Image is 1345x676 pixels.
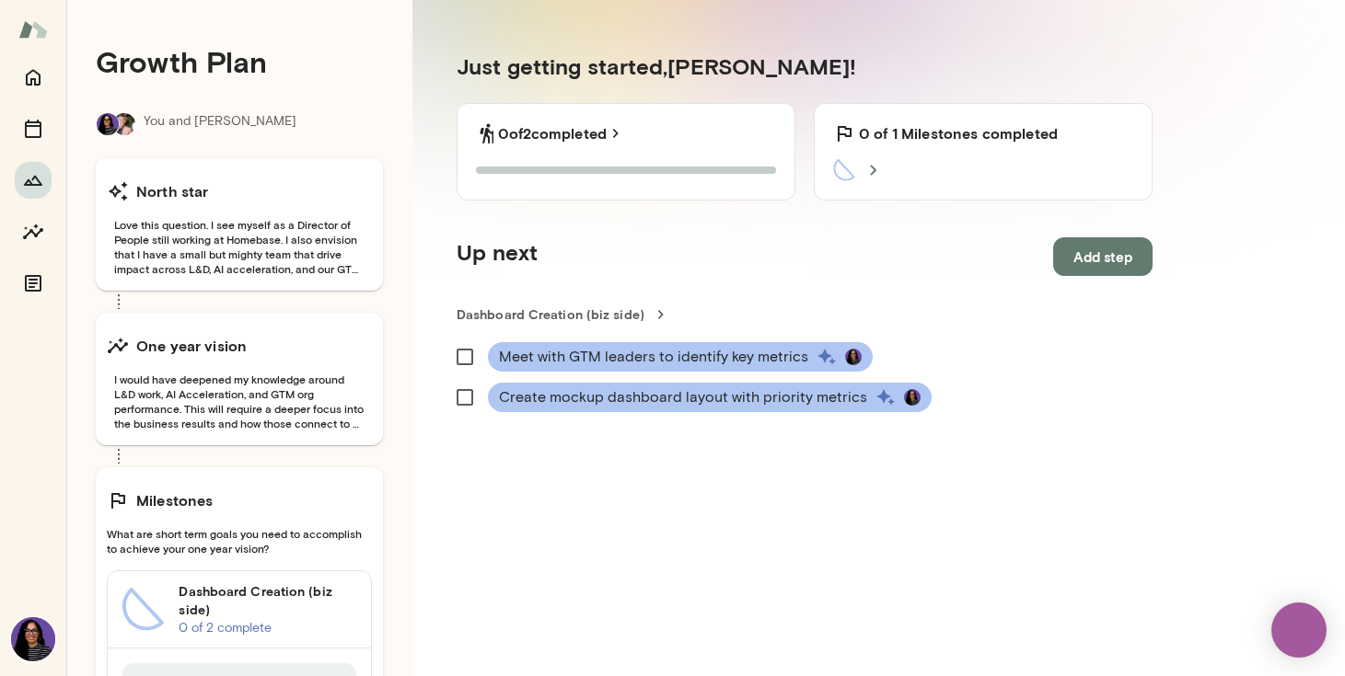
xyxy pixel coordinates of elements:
button: One year visionI would have deepened my knowledge around L&D work, AI Acceleration, and GTM org p... [96,313,383,445]
img: Cassidy Edwards [97,113,119,135]
button: Growth Plan [15,162,52,199]
span: Meet with GTM leaders to identify key metrics [499,346,808,368]
button: Insights [15,213,52,250]
div: Create mockup dashboard layout with priority metricsCassidy Edwards [488,383,932,412]
img: Cassidy Edwards [845,349,862,365]
a: Dashboard Creation (biz side) [457,305,1153,324]
h6: 0 of 1 Milestones completed [859,122,1058,144]
img: Cassidy Edwards [11,617,55,661]
a: 0of2completed [498,122,625,144]
span: What are short term goals you need to accomplish to achieve your one year vision? [107,526,372,556]
h6: Dashboard Creation (biz side) [179,582,356,619]
span: I would have deepened my knowledge around L&D work, AI Acceleration, and GTM org performance. Thi... [107,372,372,430]
span: Create mockup dashboard layout with priority metrics [499,386,867,408]
button: Documents [15,265,52,302]
h4: Growth Plan [96,44,383,79]
img: Kelly K. Oliver [113,113,135,135]
a: Dashboard Creation (biz side)0 of 2 complete [108,571,371,648]
p: You and [PERSON_NAME] [144,112,296,136]
button: North starLove this question. I see myself as a Director of People still working at Homebase. I a... [96,158,383,291]
button: Home [15,59,52,96]
img: Cassidy Edwards [904,389,921,406]
img: Mento [18,12,48,47]
div: Meet with GTM leaders to identify key metricsCassidy Edwards [488,342,873,372]
h6: One year vision [136,335,247,357]
button: Add step [1053,237,1153,276]
h6: North star [136,180,209,202]
h5: Just getting started, [PERSON_NAME] ! [457,52,1153,81]
button: Sessions [15,110,52,147]
h5: Up next [457,237,538,276]
span: Love this question. I see myself as a Director of People still working at Homebase. I also envisi... [107,217,372,276]
p: 0 of 2 complete [179,619,356,637]
h6: Milestones [136,489,214,511]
